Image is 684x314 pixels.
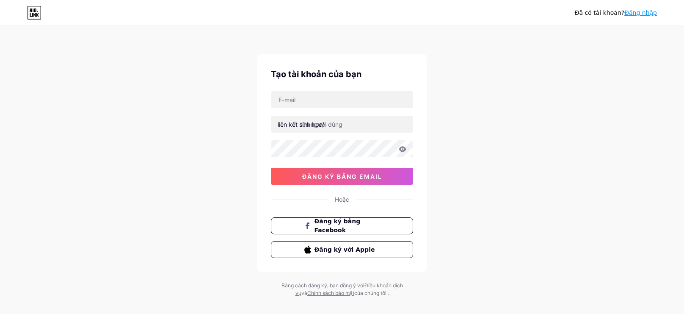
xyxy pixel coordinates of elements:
font: Hoặc [335,196,349,203]
font: Đăng ký với Apple [314,246,375,253]
a: Đăng nhập [624,9,657,16]
a: Chính sách bảo mật [307,290,354,296]
font: Đăng ký bằng Facebook [314,218,361,233]
font: Đã có tài khoản? [575,9,624,16]
font: của chúng tôi . [354,290,389,296]
a: Điều khoản dịch vụ [295,282,403,296]
input: tên người dùng [271,116,413,133]
font: liên kết sinh học/ [278,121,324,128]
button: đăng ký bằng email [271,168,413,185]
button: Đăng ký với Apple [271,241,413,258]
font: đăng ký bằng email [302,173,382,180]
button: Đăng ký bằng Facebook [271,217,413,234]
input: E-mail [271,91,413,108]
font: Bằng cách đăng ký, bạn đồng ý với [281,282,364,289]
font: Tạo tài khoản của bạn [271,69,361,79]
font: và [301,290,307,296]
